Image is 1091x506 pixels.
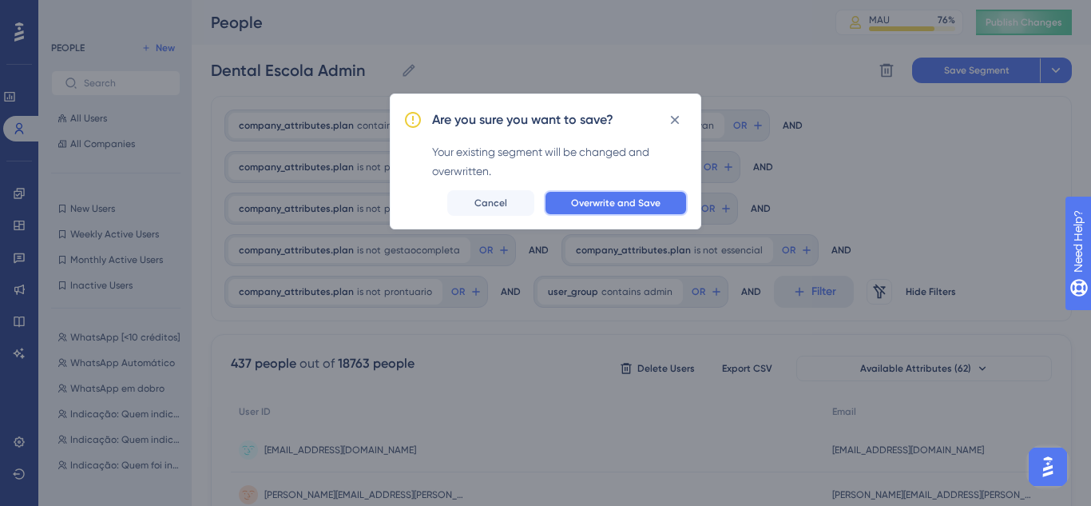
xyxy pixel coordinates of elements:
span: Need Help? [38,4,100,23]
span: Overwrite and Save [571,197,661,209]
iframe: UserGuiding AI Assistant Launcher [1024,443,1072,491]
span: Cancel [474,197,507,209]
h2: Are you sure you want to save? [432,110,613,129]
div: Your existing segment will be changed and overwritten. [432,142,688,181]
